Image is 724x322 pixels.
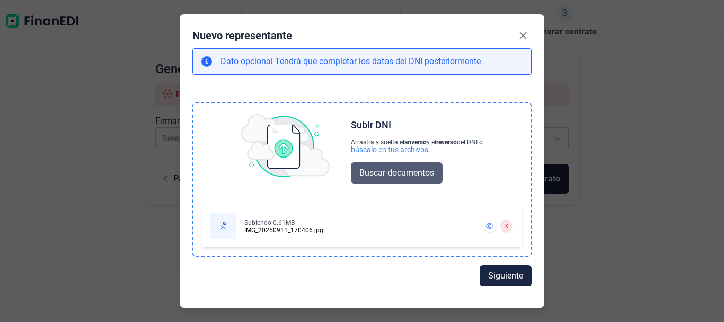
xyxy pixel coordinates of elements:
button: Close [515,27,532,44]
span: Dato opcional [220,56,275,66]
div: IMG_20250911_170406.jpg [244,227,323,233]
span: Siguiente [488,269,523,282]
span: Buscar documentos [359,167,434,179]
b: reverso [436,138,457,146]
div: Arrastra y suelta el y el del DNI o [351,139,483,145]
button: Siguiente [480,265,532,286]
b: anverso [404,138,427,146]
div: búscalo en tus archivos. [351,145,430,154]
div: búscalo en tus archivos. [351,145,483,154]
button: Buscar documentos [351,162,443,184]
div: Nuevo representante [192,28,292,43]
div: Subiendo: 0.61MB [244,219,323,227]
div: Subir DNI [351,120,391,130]
p: Tendrá que completar los datos del DNI posteriormente [220,55,481,68]
img: upload img [241,114,330,178]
